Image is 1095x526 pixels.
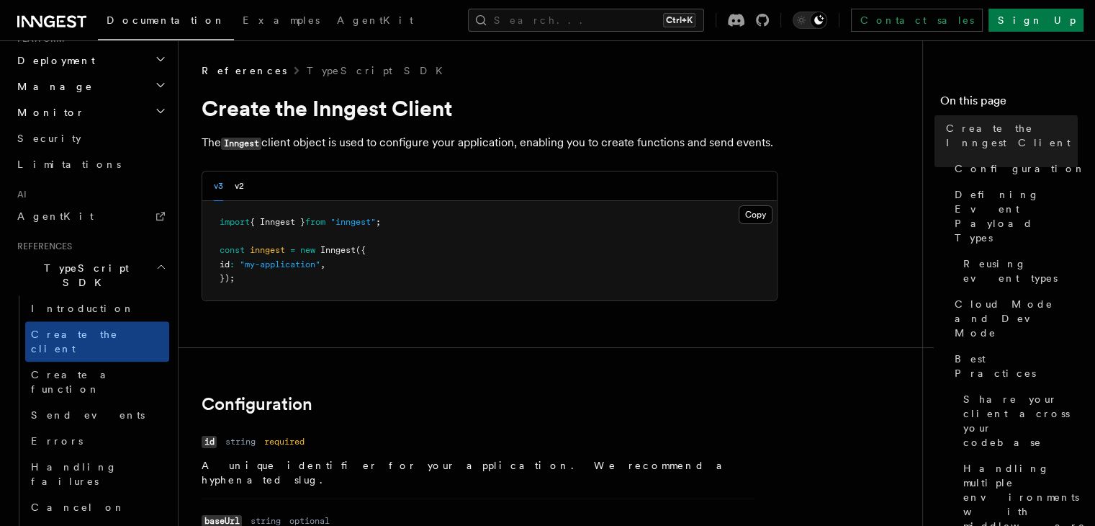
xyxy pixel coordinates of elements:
[739,205,772,224] button: Copy
[12,125,169,151] a: Security
[328,4,422,39] a: AgentKit
[240,259,320,269] span: "my-application"
[12,73,169,99] button: Manage
[949,156,1078,182] a: Configuration
[955,297,1078,340] span: Cloud Mode and Dev Mode
[202,436,217,448] code: id
[290,245,295,255] span: =
[221,138,261,150] code: Inngest
[330,217,376,227] span: "inngest"
[955,161,1086,176] span: Configuration
[963,392,1078,450] span: Share your client across your codebase
[31,303,135,314] span: Introduction
[25,494,169,520] a: Cancel on
[202,133,778,153] p: The client object is used to configure your application, enabling you to create functions and sen...
[12,189,27,200] span: AI
[12,48,169,73] button: Deployment
[957,251,1078,291] a: Reusing event types
[376,217,381,227] span: ;
[12,53,95,68] span: Deployment
[202,394,312,414] a: Configuration
[940,92,1078,115] h4: On this page
[31,369,117,395] span: Create a function
[220,245,245,255] span: const
[356,245,366,255] span: ({
[320,245,356,255] span: Inngest
[17,133,81,144] span: Security
[17,210,94,222] span: AgentKit
[940,115,1078,156] a: Create the Inngest Client
[250,245,285,255] span: inngest
[25,321,169,362] a: Create the client
[320,259,325,269] span: ,
[468,9,704,32] button: Search...Ctrl+K
[25,295,169,321] a: Introduction
[230,259,235,269] span: :
[202,95,778,121] h1: Create the Inngest Client
[25,402,169,428] a: Send events
[220,273,235,283] span: });
[235,171,244,201] button: v2
[220,259,230,269] span: id
[17,159,121,170] span: Limitations
[250,217,305,227] span: { Inngest }
[98,4,234,40] a: Documentation
[31,435,83,447] span: Errors
[243,14,320,26] span: Examples
[949,182,1078,251] a: Defining Event Payload Types
[202,63,287,78] span: References
[234,4,328,39] a: Examples
[107,14,225,26] span: Documentation
[31,502,125,513] span: Cancel on
[337,14,413,26] span: AgentKit
[955,352,1078,380] span: Best Practices
[12,255,169,295] button: TypeScript SDK
[12,79,93,94] span: Manage
[12,261,156,290] span: TypeScript SDK
[25,362,169,402] a: Create a function
[300,245,315,255] span: new
[264,436,305,447] dd: required
[988,9,1083,32] a: Sign Up
[793,12,827,29] button: Toggle dark mode
[25,428,169,454] a: Errors
[12,99,169,125] button: Monitor
[31,461,117,487] span: Handling failures
[851,9,983,32] a: Contact sales
[12,241,72,252] span: References
[963,257,1078,285] span: Reusing event types
[214,171,223,201] button: v3
[307,63,451,78] a: TypeScript SDK
[957,386,1078,455] a: Share your client across your codebase
[955,187,1078,245] span: Defining Event Payload Types
[31,409,145,421] span: Send events
[663,13,695,27] kbd: Ctrl+K
[305,217,325,227] span: from
[31,329,118,355] span: Create the client
[949,291,1078,346] a: Cloud Mode and Dev Mode
[949,346,1078,386] a: Best Practices
[25,454,169,494] a: Handling failures
[946,121,1078,150] span: Create the Inngest Client
[12,151,169,177] a: Limitations
[12,105,85,120] span: Monitor
[225,436,256,447] dd: string
[202,458,754,487] p: A unique identifier for your application. We recommend a hyphenated slug.
[12,203,169,229] a: AgentKit
[220,217,250,227] span: import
